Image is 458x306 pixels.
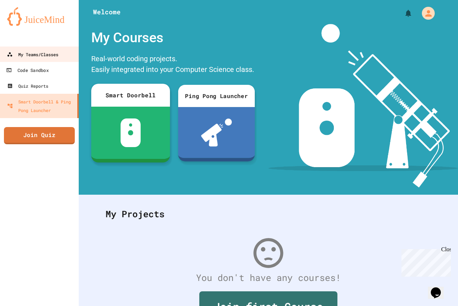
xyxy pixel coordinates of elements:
[268,24,458,188] img: banner-image-my-projects.png
[4,127,75,144] a: Join Quiz
[7,97,74,115] div: Smart Doorbell & Ping Pong Launcher
[399,246,451,277] iframe: chat widget
[98,271,438,285] div: You don't have any courses!
[178,85,255,107] div: Ping Pong Launcher
[7,50,58,59] div: My Teams/Classes
[88,52,259,78] div: Real-world coding projects. Easily integrated into your Computer Science class.
[3,3,49,45] div: Chat with us now!Close
[91,84,170,107] div: Smart Doorbell
[7,82,48,90] div: Quiz Reports
[121,118,141,147] img: sdb-white.svg
[7,7,72,26] img: logo-orange.svg
[391,7,414,19] div: My Notifications
[98,200,438,228] div: My Projects
[88,24,259,52] div: My Courses
[201,118,232,146] img: ppl-with-ball.png
[6,66,49,75] div: Code Sandbox
[428,277,451,299] iframe: chat widget
[414,5,437,21] div: My Account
